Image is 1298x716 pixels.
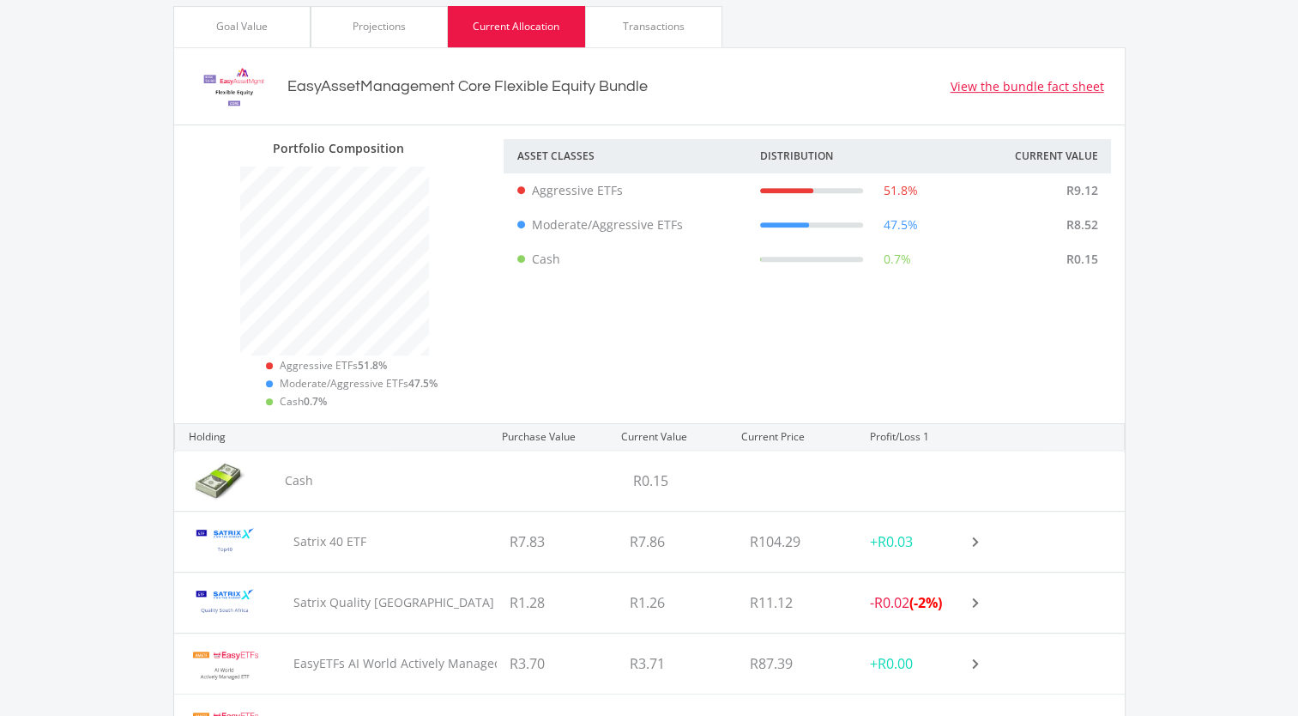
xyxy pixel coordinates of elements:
div: R3.70 [497,634,617,694]
div: Current Price [727,424,856,450]
div: 0.7% [760,250,911,268]
strong: 0.7% [304,394,327,409]
div: R87.39 [737,634,857,694]
img: EMPBundle_CEquity.png [195,62,274,111]
div: 51.8% [760,181,918,199]
div: Holding [175,424,488,450]
div: Current Allocation [473,19,559,34]
div: 47.5% [760,215,918,234]
div: R8.52 [929,208,1112,242]
strong: 47.5% [408,376,438,391]
div: Moderate/Aggressive ETFs [517,215,683,234]
div: Transactions [623,19,685,34]
div: R3.71 [617,634,737,694]
img: EQU.ZA.STX40.png [187,518,263,565]
div: Satrix 40 ETF [174,512,498,572]
div: R104.29 [737,512,857,572]
div: R0.15 [929,242,1112,276]
img: cash.png [187,457,255,504]
div: Projections [353,19,406,34]
div: R7.83 [497,512,617,572]
div: EasyAssetManagement Core Flexible Equity Bundle [287,75,648,98]
div: R7.86 [617,512,737,572]
div: EasyETFs AI World Actively Managed ETF [174,634,498,694]
div: R1.28 [497,573,617,633]
div: Cash [174,451,499,511]
div: Portfolio Composition [273,139,404,157]
mat-expansion-panel-header: Satrix 40 ETF R7.83 R7.86 R104.29 +R0.03 [174,512,1125,572]
span: Aggressive ETFs [280,358,387,373]
div: +R0.03 [857,512,977,572]
strong: 51.8% [358,358,387,373]
mat-expansion-panel-header: Satrix Quality [GEOGRAPHIC_DATA] ETF R1.28 R1.26 R11.12 -R0.02(-2%) [174,573,1125,633]
div: R9.12 [929,173,1112,208]
div: Profit/Loss 1 [856,424,976,450]
div: Aggressive ETFs [517,181,623,199]
div: Satrix Quality [GEOGRAPHIC_DATA] ETF [174,573,498,633]
div: Purchase Value [488,424,608,450]
div: -R0.02 [857,573,977,633]
a: View the bundle fact sheet [951,77,1104,95]
span: Moderate/Aggressive ETFs [280,376,438,391]
div: R11.12 [737,573,857,633]
div: Asset Classes [504,139,746,173]
div: Goal Value [216,19,268,34]
div: R1.26 [617,573,737,633]
div: +R0.00 [857,634,977,694]
mat-expansion-panel-header: EasyETFs AI World Actively Managed ETF R3.70 R3.71 R87.39 +R0.00 [174,634,1125,694]
div: Current Value [929,139,1112,173]
span: Cash [280,394,327,409]
div: Cash [517,250,560,268]
img: EQU.ZA.EASYAI.png [187,640,263,687]
div: Current Value [607,424,727,450]
div: Distribution [746,139,929,173]
img: EQU.ZA.STXQUA.png [187,579,263,626]
strong: (-2%) [909,592,942,613]
div: R0.15 [620,451,741,511]
mat-expansion-panel-header: Cash R0.15 [174,451,1125,511]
